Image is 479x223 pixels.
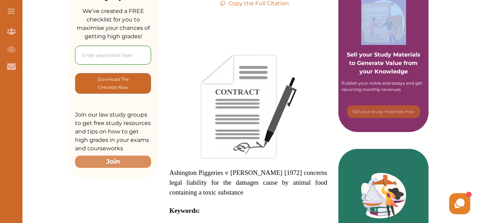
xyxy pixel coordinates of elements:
[345,31,421,76] p: Sell your Study Materials to Generate Value from your Knowledge
[75,46,151,65] input: Enter your email here
[342,80,426,93] div: Publish your notes and essays and get recurring monthly revenues
[77,8,150,40] span: We’ve created a FREE checklist for you to maximise your chances of getting high grades!
[75,156,151,168] button: Join
[75,73,151,94] button: [object Object]
[311,191,472,216] iframe: HelpCrunch
[169,207,200,214] strong: Keywords:
[75,111,151,153] p: Join our law study groups to get free study resources and tips on how to get high grades in your ...
[89,75,137,92] p: Download The Checklist Now
[347,105,420,118] button: [object Object]
[200,54,297,159] img: contract-1332817_640-1-276x300.png
[169,169,327,196] span: Ashington Piggeries v [PERSON_NAME] [1972] concerns legal liability for the damages cause by anim...
[361,173,406,218] img: Green card image
[352,109,414,115] p: Sell your study materials now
